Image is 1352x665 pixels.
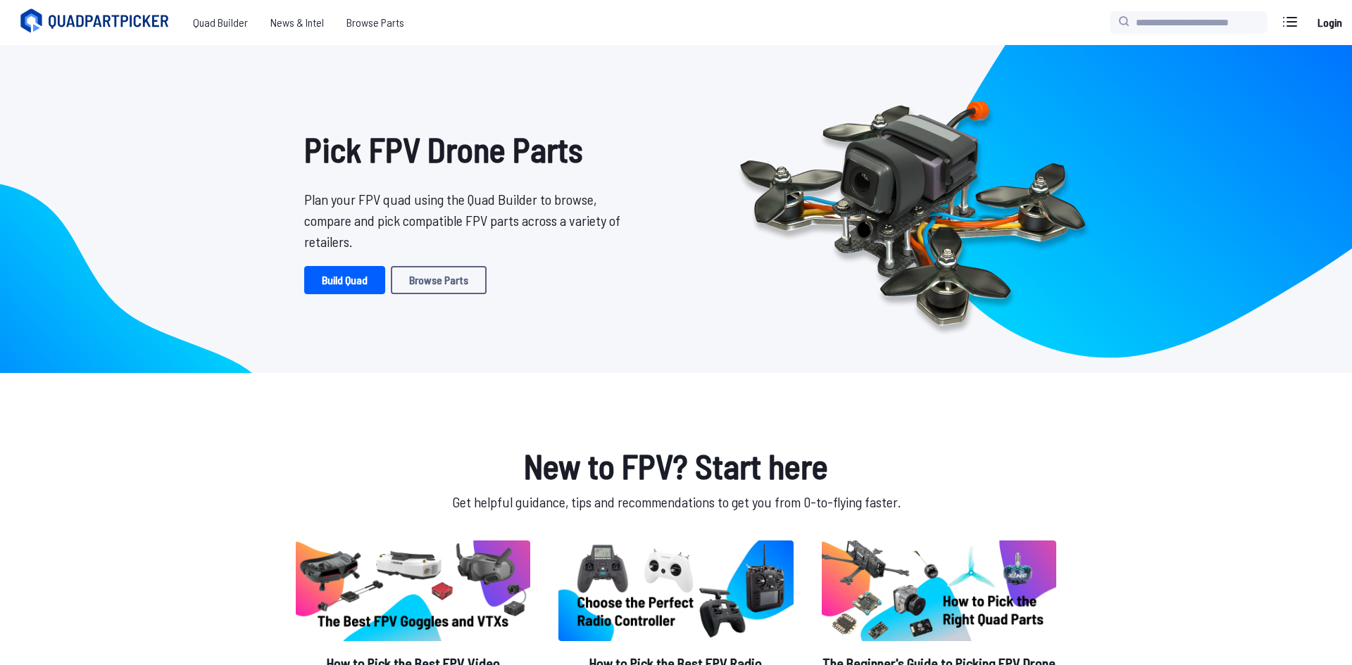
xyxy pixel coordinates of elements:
a: Browse Parts [335,8,415,37]
img: Quadcopter [710,68,1115,350]
a: Browse Parts [391,266,487,294]
p: Plan your FPV quad using the Quad Builder to browse, compare and pick compatible FPV parts across... [304,189,631,252]
img: image of post [822,540,1056,641]
a: News & Intel [259,8,335,37]
a: Login [1313,8,1346,37]
img: image of post [296,540,530,641]
a: Quad Builder [182,8,259,37]
h1: New to FPV? Start here [293,441,1059,491]
p: Get helpful guidance, tips and recommendations to get you from 0-to-flying faster. [293,491,1059,512]
h1: Pick FPV Drone Parts [304,124,631,175]
a: Build Quad [304,266,385,294]
img: image of post [558,540,793,641]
